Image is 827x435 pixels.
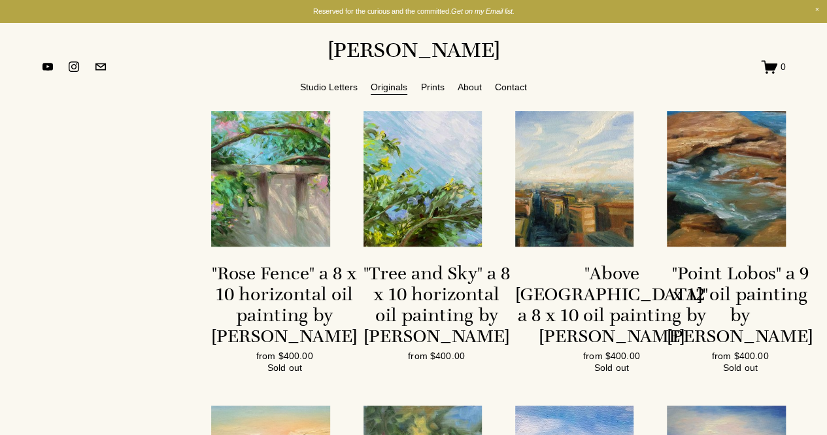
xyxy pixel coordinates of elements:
div: Sold out [267,363,302,372]
div: "Tree and Sky" a 8 x 10 horizontal oil painting by [PERSON_NAME] [363,263,510,347]
img: "Tree and Sky" a 8 x 10 horizontal oil painting by Jennifer Marie Keller [363,68,482,247]
a: YouTube [41,60,54,73]
div: "Point Lobos" a 9 x 12 oil painting by [PERSON_NAME] [667,263,813,347]
a: "Point Lobos" a 9 x 12 oil painting by [PERSON_NAME] from $400.00 Sold out [667,68,786,372]
a: "Rose Fence" a 8 x 10 horizontal oil painting by [PERSON_NAME] from $400.00 Sold out [211,68,330,372]
div: from $400.00 [667,351,813,360]
a: Originals [371,79,407,96]
span: 0 [781,61,786,73]
a: 0 items in cart [761,59,786,75]
div: from $400.00 [515,351,708,360]
div: from $400.00 [211,351,358,360]
a: About [458,79,482,96]
a: [PERSON_NAME] [328,37,500,63]
a: jennifermariekeller@gmail.com [94,60,107,73]
div: Sold out [723,363,758,372]
a: instagram-unauth [67,60,80,73]
a: Contact [495,79,527,96]
div: Sold out [594,363,629,372]
a: "Tree and Sky" a 8 x 10 horizontal oil painting by Jennifer Marie Keller "Tree and Sky" a 8 x 10 ... [363,68,482,363]
a: Prints [421,79,445,96]
div: "Rose Fence" a 8 x 10 horizontal oil painting by [PERSON_NAME] [211,263,358,347]
a: "Above [GEOGRAPHIC_DATA]" a 8 x 10 oil painting by [PERSON_NAME] from $400.00 Sold out [515,68,634,372]
div: from $400.00 [363,351,510,360]
div: "Above [GEOGRAPHIC_DATA]" a 8 x 10 oil painting by [PERSON_NAME] [515,263,708,347]
a: Studio Letters [300,79,358,96]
